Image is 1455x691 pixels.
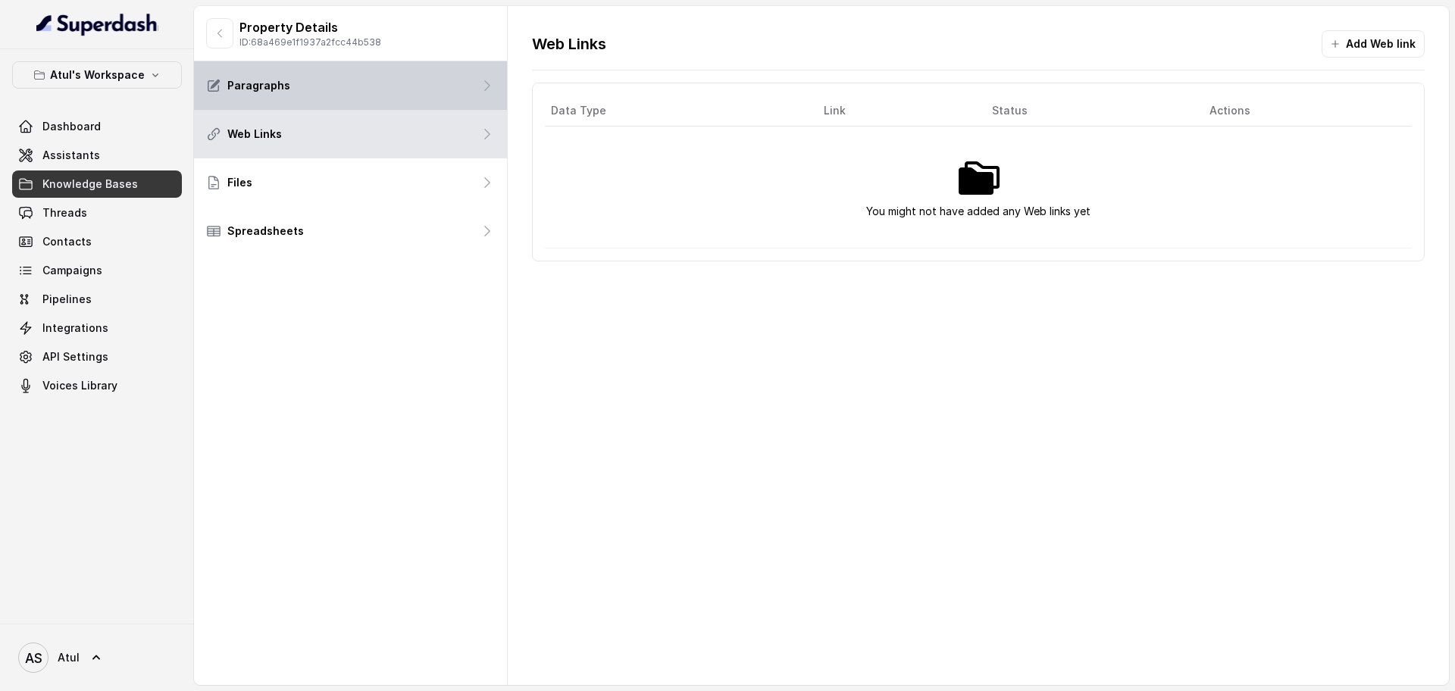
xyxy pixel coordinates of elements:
[12,113,182,140] a: Dashboard
[954,154,1003,202] img: No files
[42,205,87,220] span: Threads
[227,127,282,142] p: Web Links
[239,18,381,36] p: Property Details
[545,95,812,127] th: Data Type
[812,95,980,127] th: Link
[12,199,182,227] a: Threads
[227,78,290,93] p: Paragraphs
[12,170,182,198] a: Knowledge Bases
[42,234,92,249] span: Contacts
[42,292,92,307] span: Pipelines
[12,257,182,284] a: Campaigns
[42,320,108,336] span: Integrations
[12,314,182,342] a: Integrations
[42,378,117,393] span: Voices Library
[12,343,182,371] a: API Settings
[12,286,182,313] a: Pipelines
[1322,30,1425,58] button: Add Web link
[980,95,1197,127] th: Status
[12,372,182,399] a: Voices Library
[42,349,108,364] span: API Settings
[42,177,138,192] span: Knowledge Bases
[36,12,158,36] img: light.svg
[12,61,182,89] button: Atul's Workspace
[50,66,145,84] p: Atul's Workspace
[42,263,102,278] span: Campaigns
[532,33,606,55] p: Web Links
[12,142,182,169] a: Assistants
[12,228,182,255] a: Contacts
[239,36,381,48] p: ID: 68a469e1f1937a2fcc44b538
[227,175,252,190] p: Files
[58,650,80,665] span: Atul
[42,148,100,163] span: Assistants
[227,224,304,239] p: Spreadsheets
[866,202,1090,220] p: You might not have added any Web links yet
[1197,95,1412,127] th: Actions
[12,636,182,679] a: Atul
[25,650,42,666] text: AS
[42,119,101,134] span: Dashboard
